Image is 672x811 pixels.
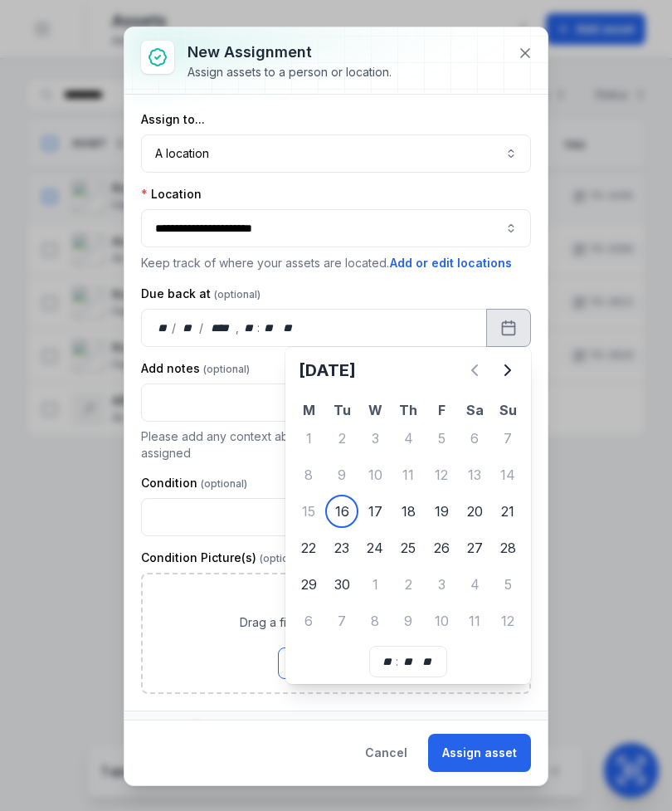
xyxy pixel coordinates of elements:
[392,422,425,455] div: 4
[458,495,491,528] div: 20
[141,111,205,128] label: Assign to...
[292,531,325,564] div: Monday 22 September 2025
[325,458,358,491] div: Tuesday 9 September 2025
[458,458,491,491] div: Saturday 13 September 2025
[392,604,425,638] div: Thursday 9 October 2025
[491,354,524,387] button: Next
[425,495,458,528] div: Friday 19 September 2025
[292,604,325,638] div: Monday 6 October 2025
[292,400,325,420] th: M
[292,354,524,677] div: Calendar
[458,495,491,528] div: Saturday 20 September 2025
[380,653,397,670] div: hour,
[141,475,247,491] label: Condition
[292,422,325,455] div: Monday 1 September 2025
[325,604,358,638] div: 7
[491,531,524,564] div: 28
[358,458,392,491] div: 10
[491,400,524,420] th: Su
[199,320,205,336] div: /
[178,320,200,336] div: month,
[458,458,491,491] div: 13
[425,531,458,564] div: 26
[141,550,306,566] label: Condition Picture(s)
[425,604,458,638] div: 10
[392,531,425,564] div: Thursday 25 September 2025
[241,320,257,336] div: hour,
[325,400,358,420] th: Tu
[358,531,392,564] div: 24
[236,320,241,336] div: ,
[392,495,425,528] div: 18
[428,734,531,772] button: Assign asset
[458,422,491,455] div: Saturday 6 September 2025
[292,604,325,638] div: 6
[392,458,425,491] div: Thursday 11 September 2025
[425,458,458,491] div: 12
[458,568,491,601] div: 4
[172,320,178,336] div: /
[141,360,250,377] label: Add notes
[491,495,524,528] div: 21
[392,604,425,638] div: 9
[425,400,458,420] th: F
[358,458,392,491] div: Wednesday 10 September 2025
[292,568,325,601] div: 29
[458,531,491,564] div: 27
[240,614,433,631] span: Drag a file here, or click to browse.
[491,458,524,491] div: Sunday 14 September 2025
[325,568,358,601] div: Tuesday 30 September 2025
[458,422,491,455] div: 6
[491,422,524,455] div: 7
[358,604,392,638] div: Wednesday 8 October 2025
[392,568,425,601] div: 2
[425,422,458,455] div: 5
[425,422,458,455] div: Friday 5 September 2025
[292,458,325,491] div: Monday 8 September 2025
[257,320,261,336] div: :
[491,458,524,491] div: 14
[400,653,416,670] div: minute,
[425,495,458,528] div: 19
[278,647,394,679] button: Browse Files
[325,495,358,528] div: Today, Tuesday 16 September 2025, First available date
[392,568,425,601] div: Thursday 2 October 2025
[458,604,491,638] div: 11
[392,531,425,564] div: 25
[280,320,298,336] div: am/pm,
[491,568,524,601] div: Sunday 5 October 2025
[325,458,358,491] div: 9
[188,718,206,738] div: 1
[418,653,436,670] div: am/pm,
[292,422,325,455] div: 1
[351,734,421,772] button: Cancel
[392,422,425,455] div: Thursday 4 September 2025
[358,568,392,601] div: Wednesday 1 October 2025
[325,531,358,564] div: 23
[458,400,491,420] th: Sa
[358,422,392,455] div: 3
[358,531,392,564] div: Wednesday 24 September 2025
[458,354,491,387] button: Previous
[292,531,325,564] div: 22
[292,568,325,601] div: Monday 29 September 2025
[491,604,524,638] div: Sunday 12 October 2025
[486,309,531,347] button: Calendar
[325,422,358,455] div: 2
[358,495,392,528] div: 17
[392,495,425,528] div: Thursday 18 September 2025
[458,568,491,601] div: Saturday 4 October 2025
[155,320,172,336] div: day,
[358,568,392,601] div: 1
[491,495,524,528] div: Sunday 21 September 2025
[325,422,358,455] div: Tuesday 2 September 2025
[425,604,458,638] div: Friday 10 October 2025
[205,320,236,336] div: year,
[299,359,458,382] h2: [DATE]
[491,531,524,564] div: Sunday 28 September 2025
[141,428,531,462] p: Please add any context about the job / purpose of the assets being assigned
[389,254,513,272] button: Add or edit locations
[325,604,358,638] div: Tuesday 7 October 2025
[491,568,524,601] div: 5
[292,458,325,491] div: 8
